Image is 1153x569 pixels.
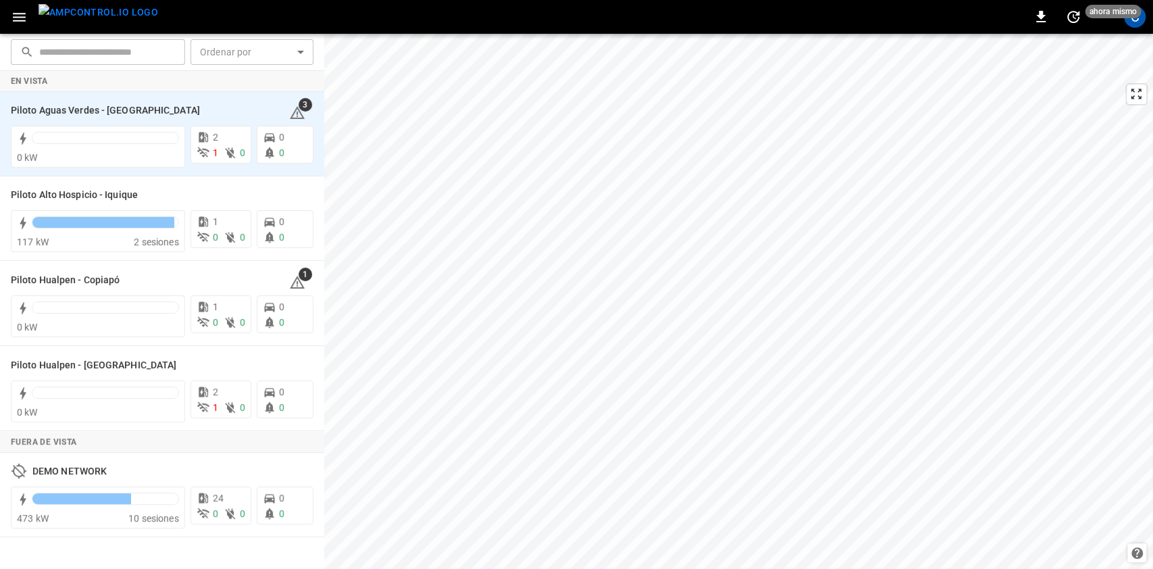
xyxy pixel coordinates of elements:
[240,508,245,519] span: 0
[213,301,218,312] span: 1
[240,317,245,328] span: 0
[324,34,1153,569] canvas: Map
[240,147,245,158] span: 0
[1062,6,1084,28] button: set refresh interval
[213,232,218,243] span: 0
[11,188,138,203] h6: Piloto Alto Hospicio - Iquique
[213,508,218,519] span: 0
[213,216,218,227] span: 1
[279,317,284,328] span: 0
[279,132,284,143] span: 0
[299,98,312,112] span: 3
[279,301,284,312] span: 0
[279,147,284,158] span: 0
[17,407,38,418] span: 0 kW
[134,237,179,247] span: 2 sesiones
[279,216,284,227] span: 0
[11,76,47,86] strong: En vista
[39,4,158,21] img: ampcontrol.io logo
[213,147,218,158] span: 1
[17,152,38,163] span: 0 kW
[1085,5,1141,18] span: ahora mismo
[279,402,284,413] span: 0
[128,513,179,524] span: 10 sesiones
[279,387,284,397] span: 0
[279,493,284,503] span: 0
[32,464,107,479] h6: DEMO NETWORK
[11,273,120,288] h6: Piloto Hualpen - Copiapó
[17,322,38,332] span: 0 kW
[213,132,218,143] span: 2
[11,358,176,373] h6: Piloto Hualpen - Santiago
[213,493,224,503] span: 24
[279,232,284,243] span: 0
[240,402,245,413] span: 0
[17,513,49,524] span: 473 kW
[213,402,218,413] span: 1
[279,508,284,519] span: 0
[213,317,218,328] span: 0
[213,387,218,397] span: 2
[11,103,200,118] h6: Piloto Aguas Verdes - Antofagasta
[11,437,77,447] strong: Fuera de vista
[299,268,312,281] span: 1
[240,232,245,243] span: 0
[17,237,49,247] span: 117 kW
